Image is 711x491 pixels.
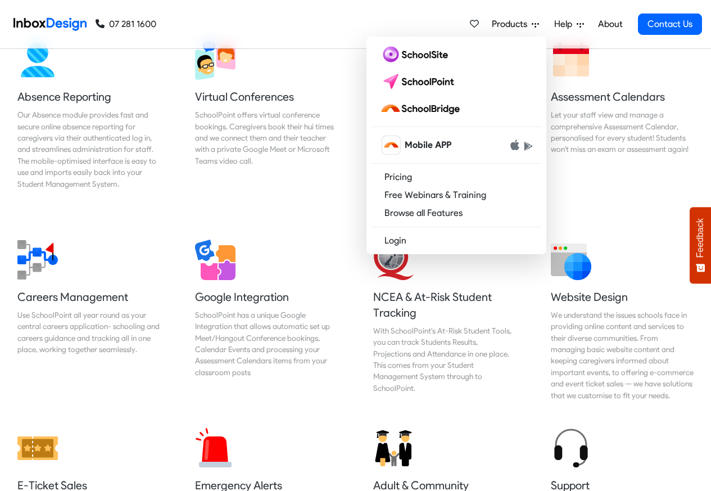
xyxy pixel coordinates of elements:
[638,13,702,35] a: Contact Us
[542,30,703,222] a: Assessment Calendars Let your staff view and manage a comprehensive Assessment Calendar, personal...
[551,39,591,80] img: 2022_01_13_icon_calendar.svg
[380,73,459,91] img: schoolpoint logo
[487,13,544,35] a: Products
[195,89,338,105] h5: Virtual Conferences
[690,207,711,283] button: Feedback - Show survey
[695,218,705,258] span: Feedback
[551,428,591,469] img: 2022_01_12_icon_headset.svg
[96,17,156,31] a: 07 281 1600
[17,240,58,280] img: 2022_01_13_icon_career_management.svg
[405,138,451,152] span: Mobile APP
[8,231,169,410] a: Careers Management Use SchoolPoint all year round as your central careers application- schooling ...
[364,231,525,410] a: NCEA & At-Risk Student Tracking With SchoolPoint's At-Risk Student Tools, you can track Students ...
[380,100,464,118] img: schoolbridge logo
[371,132,542,159] a: schoolbridge icon Mobile APP
[551,289,694,305] h5: Website Design
[373,325,516,394] div: With SchoolPoint's At-Risk Student Tools, you can track Students Results, Projections and Attenda...
[17,289,160,305] h5: Careers Management
[554,17,577,31] span: Help
[186,231,347,410] a: Google Integration SchoolPoint has a unique Google Integration that allows automatic set up Meet/...
[371,232,542,250] a: Login
[550,13,588,35] a: Help
[17,109,160,190] div: Our Absence module provides fast and secure online absence reporting for caregivers via their aut...
[373,240,414,280] img: 2022_01_13_icon_nzqa.svg
[595,13,626,35] a: About
[17,89,160,105] h5: Absence Reporting
[373,428,414,469] img: 2022_01_12_icon_adult_education.svg
[186,30,347,222] a: Virtual Conferences SchoolPoint offers virtual conference bookings. Caregivers book their hui tim...
[382,136,400,154] img: schoolbridge icon
[195,240,236,280] img: 2022_01_13_icon_google_integration.svg
[195,428,236,469] img: 2022_01_12_icon_siren.svg
[195,39,236,80] img: 2022_03_30_icon_virtual_conferences.svg
[371,204,542,222] a: Browse all Features
[371,186,542,204] a: Free Webinars & Training
[17,309,160,355] div: Use SchoolPoint all year round as your central careers application- schooling and careers guidanc...
[373,289,516,321] h5: NCEA & At-Risk Student Tracking
[195,309,338,378] div: SchoolPoint has a unique Google Integration that allows automatic set up Meet/Hangout Conference ...
[551,109,694,155] div: Let your staff view and manage a comprehensive Assessment Calendar, personalised for every studen...
[364,30,525,222] a: SchoolSend Newsletters Sending bulk emails to your community - made easy! Integrating directly wi...
[366,37,546,254] div: Products
[551,309,694,401] div: We understand the issues schools face in providing online content and services to their diverse c...
[17,39,58,80] img: 2022_01_13_icon_absence.svg
[492,17,532,31] span: Products
[8,30,169,222] a: Absence Reporting Our Absence module provides fast and secure online absence reporting for caregi...
[195,289,338,305] h5: Google Integration
[17,428,58,469] img: 2022_01_12_icon_ticket.svg
[551,89,694,105] h5: Assessment Calendars
[551,240,591,280] img: 2022_01_12_icon_website.svg
[542,231,703,410] a: Website Design We understand the issues schools face in providing online content and services to ...
[195,109,338,166] div: SchoolPoint offers virtual conference bookings. Caregivers book their hui times and we connect th...
[380,46,452,64] img: schoolsite logo
[371,168,542,186] a: Pricing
